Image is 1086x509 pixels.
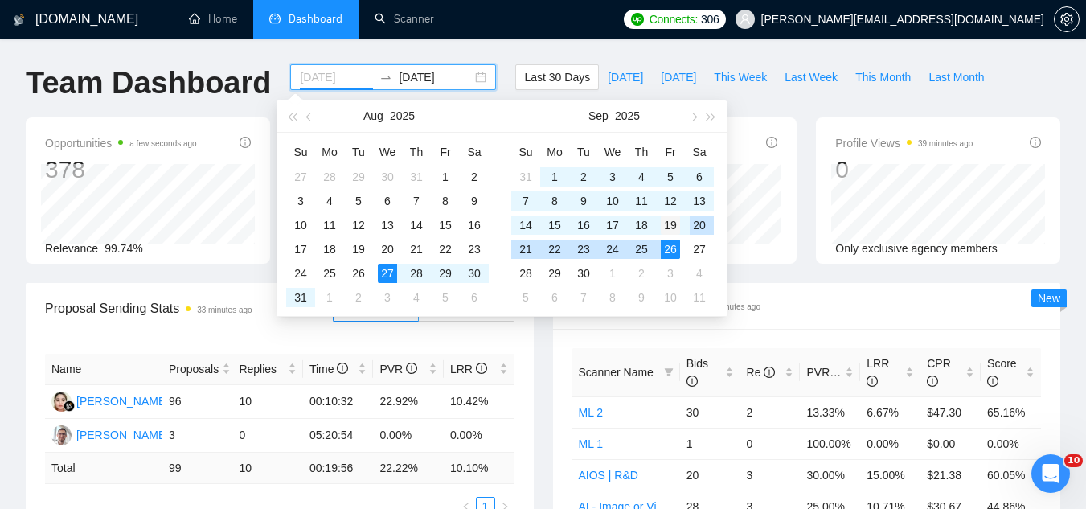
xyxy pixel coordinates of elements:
div: 26 [661,240,680,259]
span: Replies [239,360,285,378]
td: 2025-07-28 [315,165,344,189]
input: Start date [300,68,373,86]
td: 2025-07-30 [373,165,402,189]
td: 2025-09-05 [431,285,460,310]
th: Sa [460,139,489,165]
td: 2025-09-01 [315,285,344,310]
span: Last Month [928,68,984,86]
td: 0.00% [981,428,1041,459]
div: 29 [436,264,455,283]
div: 13 [690,191,709,211]
td: 2025-09-27 [685,237,714,261]
div: 2 [632,264,651,283]
button: [DATE] [599,64,652,90]
span: Opportunities [45,133,197,153]
a: homeHome [189,12,237,26]
td: 2025-08-31 [511,165,540,189]
div: 7 [516,191,535,211]
div: 4 [320,191,339,211]
td: 100.00% [800,428,860,459]
div: 23 [465,240,484,259]
input: End date [399,68,472,86]
td: 2025-07-29 [344,165,373,189]
div: 2 [465,167,484,187]
td: 2025-08-29 [431,261,460,285]
td: 2025-10-02 [627,261,656,285]
div: 378 [45,154,197,185]
div: 7 [574,288,593,307]
td: 0 [740,428,801,459]
button: 2025 [615,100,640,132]
div: 28 [320,167,339,187]
div: 1 [320,288,339,307]
td: 2025-09-13 [685,189,714,213]
span: CPR [927,357,951,388]
span: Proposal Sending Stats [45,298,333,318]
button: This Week [705,64,776,90]
div: 3 [661,264,680,283]
button: Aug [363,100,383,132]
span: PVR [806,366,844,379]
div: 3 [603,167,622,187]
div: 21 [516,240,535,259]
td: 2025-10-05 [511,285,540,310]
div: 15 [545,216,564,235]
td: 96 [162,385,233,419]
span: info-circle [927,376,938,387]
td: 2025-08-14 [402,213,431,237]
td: 00:10:32 [303,385,374,419]
td: 2025-08-10 [286,213,315,237]
div: 4 [407,288,426,307]
td: 2025-10-06 [540,285,569,310]
td: 2025-08-03 [286,189,315,213]
div: 31 [516,167,535,187]
span: info-circle [240,137,251,148]
div: 21 [407,240,426,259]
td: 2025-08-07 [402,189,431,213]
button: 2025 [390,100,415,132]
td: 2025-09-06 [685,165,714,189]
div: 29 [349,167,368,187]
td: 2025-08-02 [460,165,489,189]
td: 2025-07-31 [402,165,431,189]
td: 2025-08-19 [344,237,373,261]
td: 2025-10-09 [627,285,656,310]
span: info-circle [337,363,348,374]
div: 20 [378,240,397,259]
td: 2025-08-16 [460,213,489,237]
img: gigradar-bm.png [64,400,75,412]
span: New [1038,292,1060,305]
div: 16 [465,216,484,235]
iframe: Intercom live chat [1031,454,1070,493]
td: 2025-10-03 [656,261,685,285]
time: 39 minutes ago [706,302,760,311]
th: Fr [431,139,460,165]
td: 2025-09-14 [511,213,540,237]
img: VW [51,392,72,412]
a: AIOS | R&D [579,469,638,482]
div: 30 [378,167,397,187]
div: 4 [632,167,651,187]
div: 12 [661,191,680,211]
td: 0.00% [860,428,920,459]
td: 2025-08-22 [431,237,460,261]
td: 2025-09-20 [685,213,714,237]
td: 2025-10-08 [598,285,627,310]
td: 2025-09-02 [344,285,373,310]
span: Profile Views [835,133,973,153]
div: 28 [407,264,426,283]
th: Replies [232,354,303,385]
th: Mo [540,139,569,165]
td: 2025-09-26 [656,237,685,261]
th: Proposals [162,354,233,385]
td: 2025-09-30 [569,261,598,285]
span: Bids [686,357,708,388]
div: 3 [291,191,310,211]
div: 5 [516,288,535,307]
td: 2025-08-31 [286,285,315,310]
td: 2025-09-29 [540,261,569,285]
a: searchScanner [375,12,434,26]
span: Dashboard [289,12,342,26]
div: 5 [436,288,455,307]
th: Fr [656,139,685,165]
